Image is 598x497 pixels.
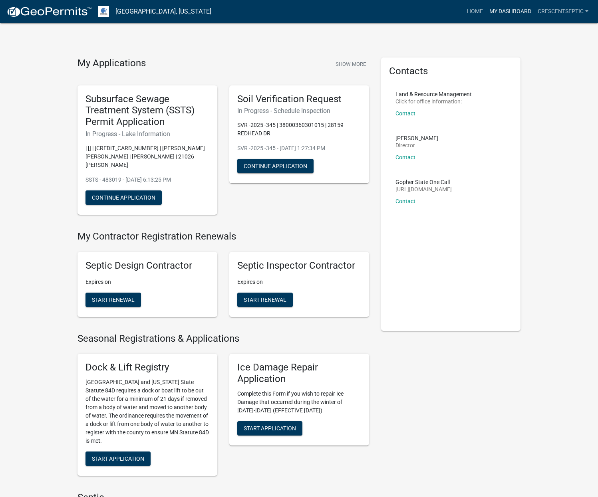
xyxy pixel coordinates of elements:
[244,425,296,432] span: Start Application
[237,362,361,385] h5: Ice Damage Repair Application
[237,107,361,115] h6: In Progress - Schedule Inspection
[85,260,209,271] h5: Septic Design Contractor
[85,378,209,445] p: [GEOGRAPHIC_DATA] and [US_STATE] State Statute 84D requires a dock or boat lift to be out of the ...
[77,333,369,345] h4: Seasonal Registrations & Applications
[237,93,361,105] h5: Soil Verification Request
[395,110,415,117] a: Contact
[244,296,286,303] span: Start Renewal
[332,57,369,71] button: Show More
[395,198,415,204] a: Contact
[85,451,151,466] button: Start Application
[237,390,361,415] p: Complete this Form if you wish to repair Ice Damage that occurred during the winter of [DATE]-[DA...
[98,6,109,17] img: Otter Tail County, Minnesota
[389,65,513,77] h5: Contacts
[464,4,486,19] a: Home
[395,143,438,148] p: Director
[237,144,361,152] p: SVR -2025 -345 - [DATE] 1:27:34 PM
[85,144,209,169] p: | [] | [CREDIT_CARD_NUMBER] | [PERSON_NAME] [PERSON_NAME] | [PERSON_NAME] | 21026 [PERSON_NAME]
[395,186,452,192] p: [URL][DOMAIN_NAME]
[237,421,302,436] button: Start Application
[77,231,369,242] h4: My Contractor Registration Renewals
[395,91,472,97] p: Land & Resource Management
[395,179,452,185] p: Gopher State One Call
[237,121,361,138] p: SVR -2025 -345 | 38000360301015 | 28159 REDHEAD DR
[395,99,472,104] p: Click for office information:
[85,293,141,307] button: Start Renewal
[92,455,144,462] span: Start Application
[85,190,162,205] button: Continue Application
[395,135,438,141] p: [PERSON_NAME]
[85,130,209,138] h6: In Progress - Lake Information
[115,5,211,18] a: [GEOGRAPHIC_DATA], [US_STATE]
[237,293,293,307] button: Start Renewal
[85,362,209,373] h5: Dock & Lift Registry
[237,260,361,271] h5: Septic Inspector Contractor
[486,4,534,19] a: My Dashboard
[92,296,135,303] span: Start Renewal
[534,4,592,19] a: Crescentseptic
[395,154,415,160] a: Contact
[237,159,314,173] button: Continue Application
[77,57,146,69] h4: My Applications
[237,278,361,286] p: Expires on
[77,231,369,323] wm-registration-list-section: My Contractor Registration Renewals
[85,93,209,128] h5: Subsurface Sewage Treatment System (SSTS) Permit Application
[85,176,209,184] p: SSTS - 483019 - [DATE] 6:13:25 PM
[85,278,209,286] p: Expires on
